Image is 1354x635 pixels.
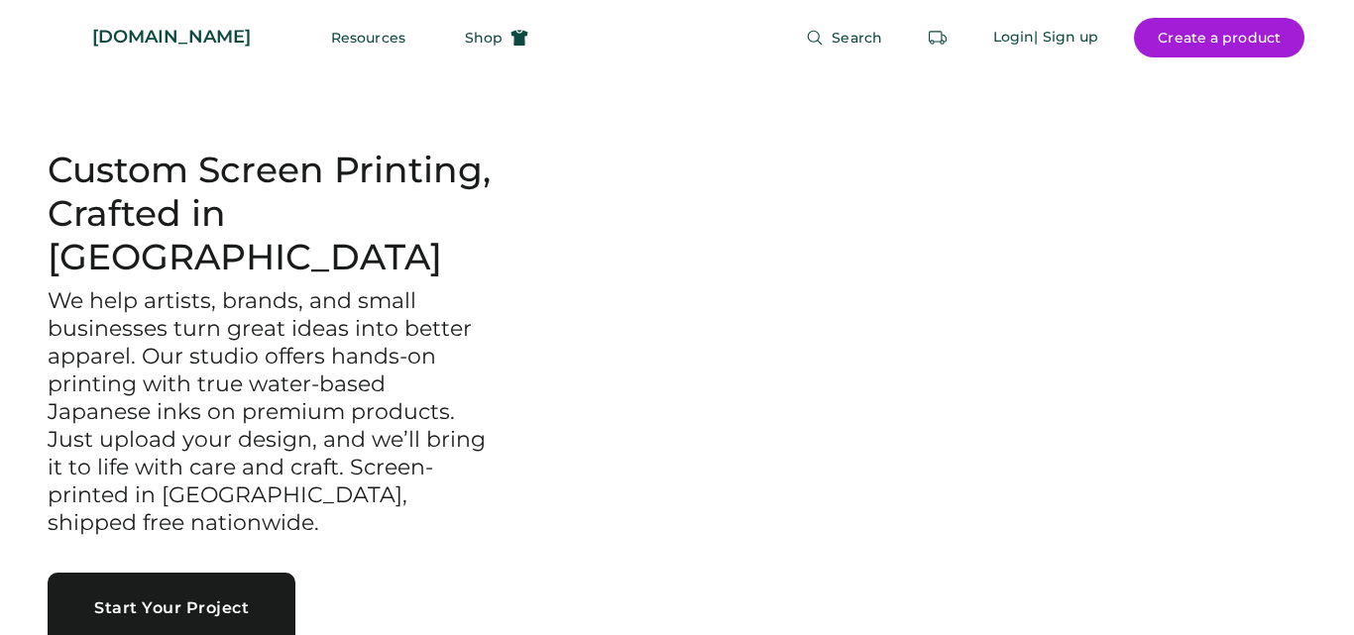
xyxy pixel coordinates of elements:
[1034,28,1098,48] div: | Sign up
[441,18,552,57] button: Shop
[1134,18,1304,57] button: Create a product
[782,18,906,57] button: Search
[918,18,958,57] button: Retrieve an order
[993,28,1035,48] div: Login
[48,149,494,279] h1: Custom Screen Printing, Crafted in [GEOGRAPHIC_DATA]
[48,287,494,536] h3: We help artists, brands, and small businesses turn great ideas into better apparel. Our studio of...
[50,20,84,54] img: Rendered Logo - Screens
[832,31,882,45] span: Search
[92,25,251,50] div: [DOMAIN_NAME]
[465,31,503,45] span: Shop
[307,18,429,57] button: Resources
